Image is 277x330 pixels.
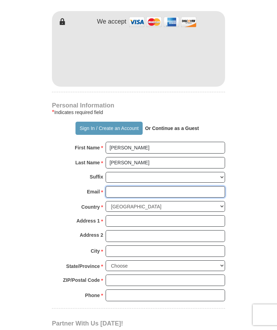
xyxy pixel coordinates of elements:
[52,320,123,327] span: Partner With Us [DATE]!
[63,275,100,285] strong: ZIP/Postal Code
[75,158,100,167] strong: Last Name
[128,15,197,29] img: credit cards accepted
[87,187,100,197] strong: Email
[75,122,142,135] button: Sign In / Create an Account
[85,290,100,300] strong: Phone
[91,246,100,256] strong: City
[66,261,100,271] strong: State/Province
[52,103,225,108] h4: Personal Information
[90,172,103,182] strong: Suffix
[52,108,225,116] div: Indicates required field
[145,125,199,131] strong: Or Continue as a Guest
[80,230,103,240] strong: Address 2
[97,18,126,26] h4: We accept
[81,202,100,212] strong: Country
[77,216,100,226] strong: Address 1
[75,143,100,153] strong: First Name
